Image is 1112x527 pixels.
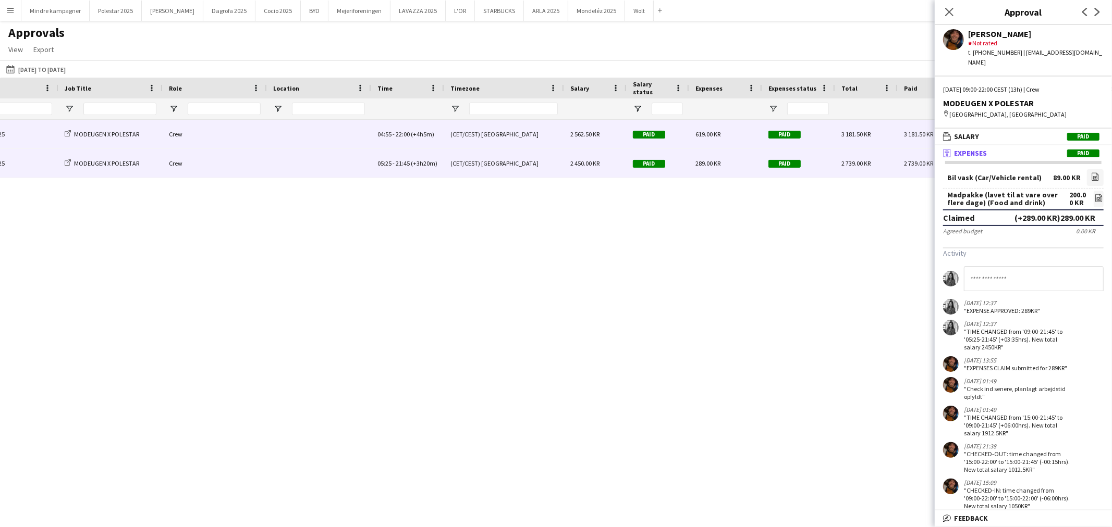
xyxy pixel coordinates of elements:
[943,356,959,372] app-user-avatar: Maximiliano Urrutia Boerci
[163,120,267,148] div: Crew
[968,39,1104,48] div: Not rated
[390,1,446,21] button: LAVAZZA 2025
[935,129,1112,144] mat-expansion-panel-header: SalaryPaid
[964,486,1071,510] div: "CHECKED-IN: time changed from '09:00-22:00' to '15:00-22:00' (-06:00hrs). New total salary 1050KR"
[450,84,480,92] span: Timezone
[292,103,365,115] input: Location Filter Input
[1069,191,1087,207] div: 200.00 KR
[203,1,255,21] button: Dagrofa 2025
[29,43,58,56] a: Export
[964,442,1071,450] div: [DATE] 21:38
[695,130,720,138] span: 619.00 KR
[964,320,1071,328] div: [DATE] 12:37
[65,84,91,92] span: Job Title
[695,159,720,167] span: 289.00 KR
[943,406,959,421] app-user-avatar: Maximiliano Urrutia Boerci
[964,406,1071,413] div: [DATE] 01:49
[33,45,54,54] span: Export
[768,131,801,139] span: Paid
[943,442,959,458] app-user-avatar: Maximiliano Urrutia Boerci
[169,104,178,114] button: Open Filter Menu
[943,110,1104,119] div: [GEOGRAPHIC_DATA], [GEOGRAPHIC_DATA]
[83,103,156,115] input: Job Title Filter Input
[411,159,437,167] span: (+3h20m)
[570,159,600,167] span: 2 450.00 KR
[65,130,139,138] a: MODEUGEN X POLESTAR
[255,1,301,21] button: Cocio 2025
[964,299,1041,307] div: [DATE] 12:37
[444,120,564,148] div: (CET/CEST) [GEOGRAPHIC_DATA]
[935,5,1112,19] h3: Approval
[841,159,871,167] span: 2 739.00 KR
[964,307,1041,315] div: "EXPENSE APPROVED: 289KR"
[568,1,625,21] button: Mondeléz 2025
[633,160,665,168] span: Paid
[74,159,139,167] span: MODEUGEN X POLESTAR
[396,130,410,138] span: 22:00
[393,159,395,167] span: -
[968,48,1104,67] div: t. [PHONE_NUMBER] | [EMAIL_ADDRESS][DOMAIN_NAME]
[1015,212,1095,223] div: (+289.00 KR) 289.00 KR
[163,149,267,178] div: Crew
[74,130,139,138] span: MODEUGEN X POLESTAR
[768,84,816,92] span: Expenses status
[964,450,1071,473] div: "CHECKED-OUT: time changed from '15:00-22:00' to '15:00-21:45' (-00:15hrs). New total salary 1012...
[65,104,74,114] button: Open Filter Menu
[8,45,23,54] span: View
[377,130,392,138] span: 04:55
[377,84,393,92] span: Time
[935,161,1112,523] div: ExpensesPaid
[475,1,524,21] button: STARBUCKS
[301,1,328,21] button: BYD
[1067,149,1099,157] span: Paid
[935,145,1112,161] mat-expansion-panel-header: ExpensesPaid
[943,227,982,235] div: Agreed budget
[393,130,395,138] span: -
[652,103,683,115] input: Salary status Filter Input
[469,103,558,115] input: Timezone Filter Input
[943,479,959,494] app-user-avatar: Maximiliano Urrutia Boerci
[570,84,589,92] span: Salary
[1067,133,1099,141] span: Paid
[273,104,283,114] button: Open Filter Menu
[954,132,979,141] span: Salary
[841,130,871,138] span: 3 181.50 KR
[273,84,299,92] span: Location
[943,377,959,393] app-user-avatar: Maximiliano Urrutia Boerci
[787,103,829,115] input: Expenses status Filter Input
[964,377,1071,385] div: [DATE] 01:49
[90,1,142,21] button: Polestar 2025
[633,80,670,96] span: Salary status
[142,1,203,21] button: [PERSON_NAME]
[625,1,654,21] button: Wolt
[943,98,1104,108] div: MODEUGEN X POLESTAR
[4,43,27,56] a: View
[954,148,987,158] span: Expenses
[943,212,974,223] div: Claimed
[964,413,1071,437] div: "TIME CHANGED from '15:00-21:45' to '09:00-21:45' (+06:00hrs). New total salary 1912.5KR"
[964,385,1071,400] div: "Check ind senere, planlagt arbejdstid opfyldt"
[964,356,1067,364] div: [DATE] 13:55
[633,104,642,114] button: Open Filter Menu
[450,104,460,114] button: Open Filter Menu
[1053,174,1081,182] div: 89.00 KR
[943,248,1104,258] h3: Activity
[968,29,1104,39] div: [PERSON_NAME]
[768,160,801,168] span: Paid
[904,84,918,92] span: Paid
[768,104,778,114] button: Open Filter Menu
[396,159,410,167] span: 21:45
[904,130,933,138] span: 3 181.50 KR
[943,320,959,335] app-user-avatar: Mia Tidemann
[411,130,434,138] span: (+4h5m)
[935,510,1112,526] mat-expansion-panel-header: Feedback
[1076,227,1095,235] div: 0.00 KR
[446,1,475,21] button: L'OR
[444,149,564,178] div: (CET/CEST) [GEOGRAPHIC_DATA]
[4,63,68,76] button: [DATE] to [DATE]
[169,84,182,92] span: Role
[954,513,988,523] span: Feedback
[65,159,139,167] a: MODEUGEN X POLESTAR
[943,85,1104,94] div: [DATE] 09:00-22:00 CEST (13h) | Crew
[947,191,1069,207] div: Madpakke (lavet til at vare over flere dage) (Food and drink)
